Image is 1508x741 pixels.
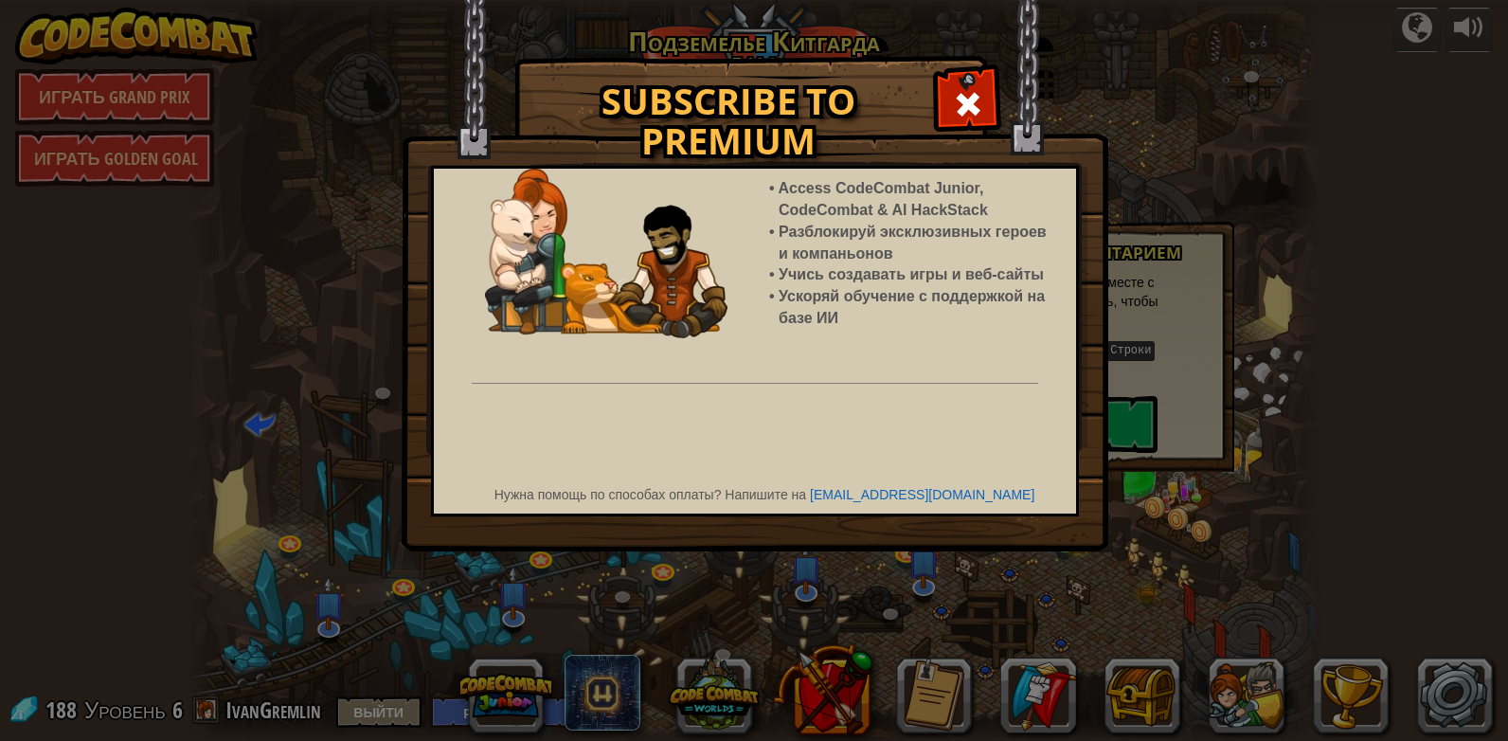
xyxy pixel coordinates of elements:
li: Access CodeCombat Junior, CodeCombat & AI HackStack [779,178,1057,222]
li: Разблокируй эксклюзивных героев и компаньонов [779,222,1057,265]
li: Ускоряй обучение с поддержкой на базе ИИ [779,286,1057,330]
h1: Subscribe to Premium [534,81,923,161]
li: Учись создавать игры и веб-сайты [779,264,1057,286]
a: [EMAIL_ADDRESS][DOMAIN_NAME] [810,487,1034,502]
img: anya-and-nando-pet.webp [485,169,727,338]
span: Нужна помощь по способах оплаты? Напишите на [494,487,806,502]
